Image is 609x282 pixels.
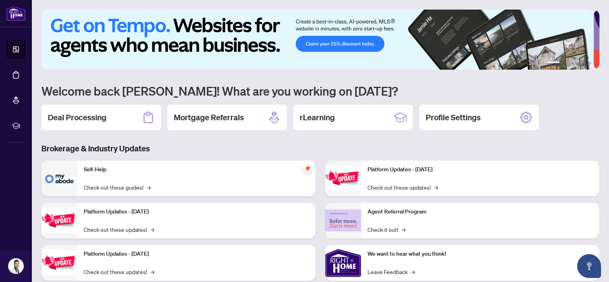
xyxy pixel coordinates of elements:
span: pushpin [303,164,312,173]
h2: Deal Processing [48,112,106,123]
button: 2 [563,62,566,65]
h2: Mortgage Referrals [174,112,244,123]
p: Agent Referral Program [367,208,593,216]
a: Check out these updates!→ [84,225,154,234]
img: Profile Icon [8,258,24,274]
button: 5 [582,62,585,65]
span: → [150,267,154,276]
a: Leave Feedback→ [367,267,415,276]
a: Check out these updates!→ [367,183,438,192]
h2: Profile Settings [426,112,481,123]
h2: rLearning [300,112,335,123]
button: 3 [569,62,572,65]
img: logo [6,6,26,21]
a: Check out these guides!→ [84,183,151,192]
h3: Brokerage & Industry Updates [41,143,599,154]
p: We want to hear what you think! [367,250,593,258]
p: Self-Help [84,165,309,174]
span: → [147,183,151,192]
img: Platform Updates - September 16, 2025 [41,208,77,233]
p: Platform Updates - [DATE] [84,208,309,216]
button: Open asap [577,254,601,278]
span: → [401,225,405,234]
p: Platform Updates - [DATE] [367,165,593,174]
span: → [411,267,415,276]
p: Platform Updates - [DATE] [84,250,309,258]
span: → [150,225,154,234]
img: We want to hear what you think! [325,245,361,281]
button: 6 [588,62,591,65]
img: Agent Referral Program [325,210,361,231]
img: Platform Updates - June 23, 2025 [325,166,361,191]
button: 1 [547,62,560,65]
img: Platform Updates - July 21, 2025 [41,250,77,275]
img: Slide 0 [41,10,593,70]
h1: Welcome back [PERSON_NAME]! What are you working on [DATE]? [41,83,599,98]
img: Self-Help [41,161,77,196]
a: Check it out!→ [367,225,405,234]
button: 4 [576,62,579,65]
a: Check out these updates!→ [84,267,154,276]
span: → [434,183,438,192]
